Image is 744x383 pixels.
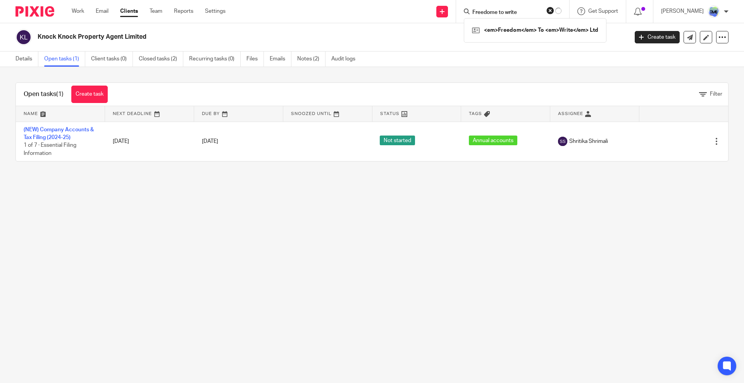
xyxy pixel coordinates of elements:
[15,29,32,45] img: svg%3E
[174,7,193,15] a: Reports
[15,6,54,17] img: Pixie
[558,137,567,146] img: svg%3E
[189,52,241,67] a: Recurring tasks (0)
[44,52,85,67] a: Open tasks (1)
[139,52,183,67] a: Closed tasks (2)
[331,52,361,67] a: Audit logs
[297,52,325,67] a: Notes (2)
[205,7,226,15] a: Settings
[661,7,704,15] p: [PERSON_NAME]
[635,31,680,43] a: Create task
[469,136,517,145] span: Annual accounts
[202,139,218,144] span: [DATE]
[380,136,415,145] span: Not started
[472,9,541,16] input: Search
[105,122,194,161] td: [DATE]
[588,9,618,14] span: Get Support
[569,137,608,145] span: Shritika Shrimali
[38,33,506,41] h2: Knock Knock Property Agent Limited
[546,7,554,14] button: Clear
[710,91,722,97] span: Filter
[96,7,108,15] a: Email
[24,127,94,140] a: (NEW) Company Accounts & Tax Filing (2024-25)
[380,112,400,116] span: Status
[246,52,264,67] a: Files
[24,90,64,98] h1: Open tasks
[555,8,561,14] svg: Results are loading
[56,91,64,97] span: (1)
[270,52,291,67] a: Emails
[91,52,133,67] a: Client tasks (0)
[15,52,38,67] a: Details
[708,5,720,18] img: FINAL%20LOGO%20FOR%20TME.png
[291,112,332,116] span: Snoozed Until
[150,7,162,15] a: Team
[24,143,76,156] span: 1 of 7 · Essential Filing Information
[469,112,482,116] span: Tags
[71,86,108,103] a: Create task
[72,7,84,15] a: Work
[120,7,138,15] a: Clients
